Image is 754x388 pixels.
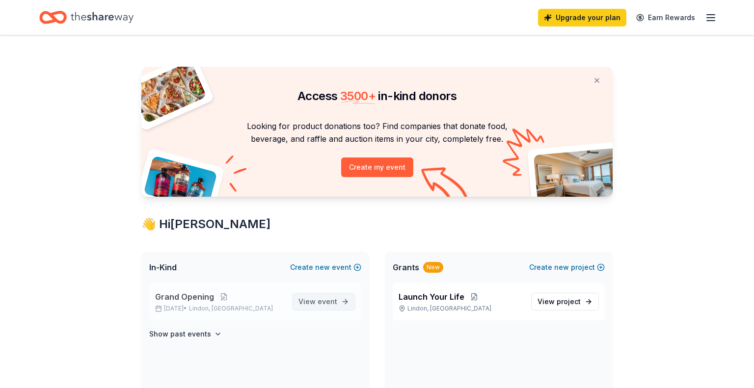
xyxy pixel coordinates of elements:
span: Access in-kind donors [297,89,457,103]
div: 👋 Hi [PERSON_NAME] [141,216,613,232]
span: Grants [393,261,419,273]
a: View project [531,293,599,310]
span: event [318,297,337,306]
span: View [538,296,581,308]
p: Looking for product donations too? Find companies that donate food, beverage, and raffle and auct... [153,120,601,146]
span: In-Kind [149,261,177,273]
p: [DATE] • [155,305,284,312]
span: new [315,261,330,273]
span: Lindon, [GEOGRAPHIC_DATA] [189,305,273,312]
p: Lindon, [GEOGRAPHIC_DATA] [399,305,523,312]
img: Pizza [131,61,207,124]
h4: Show past events [149,328,211,340]
a: View event [292,293,355,310]
button: Createnewevent [290,261,361,273]
button: Show past events [149,328,222,340]
span: new [554,261,569,273]
a: Upgrade your plan [538,9,626,26]
button: Create my event [341,157,413,177]
a: Home [39,6,134,29]
img: Curvy arrow [421,167,470,204]
span: 3500 + [340,89,376,103]
a: Earn Rewards [630,9,701,26]
span: project [557,297,581,306]
span: View [298,296,337,308]
button: Createnewproject [529,261,605,273]
span: Launch Your Life [399,291,464,303]
span: Grand Opening [155,291,214,303]
div: New [423,262,443,273]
